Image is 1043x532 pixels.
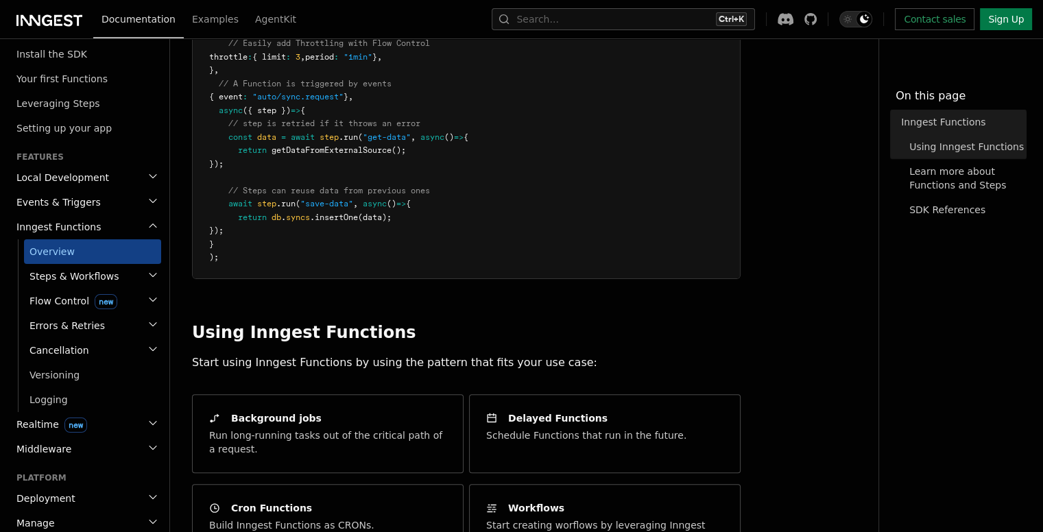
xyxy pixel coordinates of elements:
span: Cancellation [24,343,89,357]
p: Start using Inngest Functions by using the pattern that fits your use case: [192,353,741,372]
span: const [228,132,252,142]
a: SDK References [904,197,1027,222]
span: { [300,106,305,115]
span: new [95,294,117,309]
a: Install the SDK [11,42,161,66]
button: Middleware [11,437,161,461]
a: Leveraging Steps [11,91,161,116]
span: (); [392,145,406,155]
span: Events & Triggers [11,195,101,209]
span: () [444,132,454,142]
a: Using Inngest Functions [904,134,1027,159]
span: Errors & Retries [24,319,105,332]
span: return [238,213,267,222]
span: .run [276,199,296,208]
span: Examples [192,14,239,25]
a: Logging [24,387,161,412]
span: { [464,132,468,142]
span: }); [209,159,224,169]
span: , [353,199,358,208]
span: "save-data" [300,199,353,208]
span: Deployment [11,492,75,505]
div: Inngest Functions [11,239,161,412]
span: async [219,106,243,115]
span: } [209,65,214,75]
h2: Delayed Functions [508,411,608,425]
a: Using Inngest Functions [192,323,416,342]
span: AgentKit [255,14,296,25]
span: return [238,145,267,155]
span: Overview [29,246,75,257]
span: Manage [11,516,55,530]
span: Platform [11,472,67,483]
h2: Background jobs [231,411,322,425]
a: Contact sales [895,8,974,30]
span: // A Function is triggered by events [219,79,392,88]
button: Cancellation [24,338,161,363]
span: Install the SDK [16,49,87,60]
span: => [291,106,300,115]
span: Features [11,152,64,162]
span: async [420,132,444,142]
button: Toggle dark mode [839,11,872,27]
p: Schedule Functions that run in the future. [486,428,686,442]
span: }); [209,226,224,235]
button: Flow Controlnew [24,289,161,313]
span: ( [358,132,363,142]
span: "auto/sync.request" [252,92,344,101]
span: Realtime [11,418,87,431]
button: Deployment [11,486,161,511]
span: : [243,92,248,101]
span: "get-data" [363,132,411,142]
button: Local Development [11,165,161,190]
a: Learn more about Functions and Steps [904,159,1027,197]
span: period [305,52,334,62]
span: () [387,199,396,208]
a: Inngest Functions [896,110,1027,134]
span: db [272,213,281,222]
span: , [300,52,305,62]
button: Events & Triggers [11,190,161,215]
span: Middleware [11,442,71,456]
span: .insertOne [310,213,358,222]
span: , [377,52,382,62]
kbd: Ctrl+K [716,12,747,26]
span: Using Inngest Functions [909,140,1024,154]
a: Sign Up [980,8,1032,30]
span: Steps & Workflows [24,269,119,283]
a: Overview [24,239,161,264]
span: Inngest Functions [11,220,101,234]
span: , [411,132,416,142]
span: } [209,239,214,249]
a: Setting up your app [11,116,161,141]
span: new [64,418,87,433]
span: ({ step }) [243,106,291,115]
span: } [344,92,348,101]
p: Build Inngest Functions as CRONs. [209,518,374,532]
span: = [281,132,286,142]
span: Flow Control [24,294,117,308]
span: } [372,52,377,62]
span: { [406,199,411,208]
span: Inngest Functions [901,115,985,129]
span: : [248,52,252,62]
span: => [454,132,464,142]
span: (data); [358,213,392,222]
span: // step is retried if it throws an error [228,119,420,128]
a: Your first Functions [11,66,161,91]
span: : [334,52,339,62]
span: .run [339,132,358,142]
span: => [396,199,406,208]
span: : [286,52,291,62]
a: Delayed FunctionsSchedule Functions that run in the future. [469,394,741,473]
button: Steps & Workflows [24,264,161,289]
span: , [214,65,219,75]
span: Versioning [29,370,80,380]
span: Setting up your app [16,123,112,134]
a: Examples [184,4,247,37]
a: AgentKit [247,4,304,37]
span: Your first Functions [16,73,108,84]
button: Inngest Functions [11,215,161,239]
span: async [363,199,387,208]
span: 3 [296,52,300,62]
